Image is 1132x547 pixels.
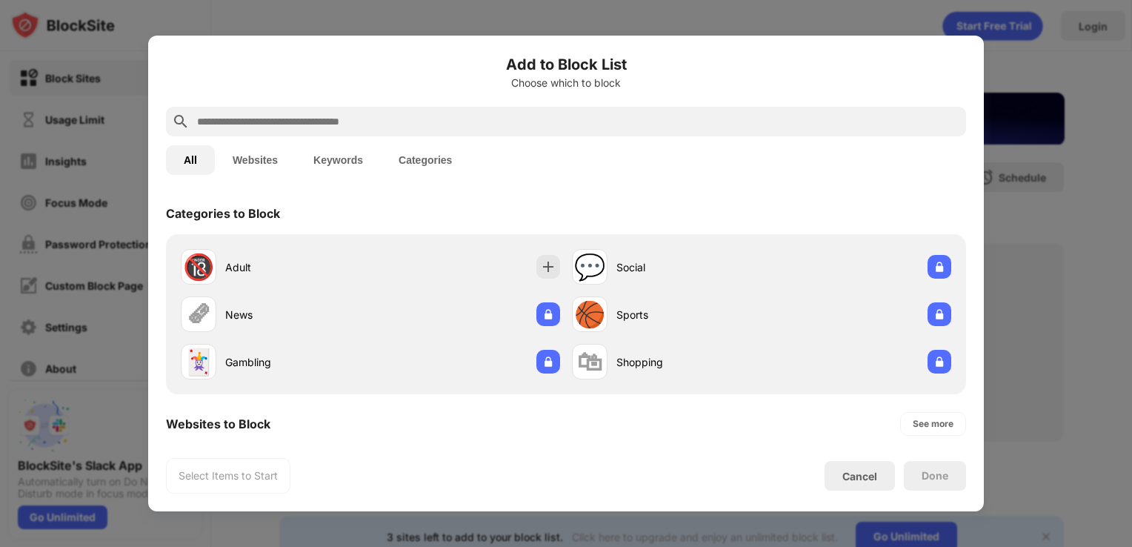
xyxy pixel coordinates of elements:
div: Social [616,259,762,275]
div: Websites to Block [166,417,270,431]
div: Categories to Block [166,206,280,221]
div: Done [922,470,948,482]
div: Select Items to Start [179,468,278,483]
div: 🏀 [574,299,605,330]
div: 💬 [574,252,605,282]
button: Categories [381,145,470,175]
div: Gambling [225,354,370,370]
button: Keywords [296,145,381,175]
button: All [166,145,215,175]
div: 🃏 [183,347,214,377]
div: Cancel [842,470,877,483]
div: News [225,307,370,322]
div: Shopping [616,354,762,370]
div: 🔞 [183,252,214,282]
div: Adult [225,259,370,275]
div: Sports [616,307,762,322]
div: Choose which to block [166,77,966,89]
button: Websites [215,145,296,175]
div: See more [913,417,953,431]
div: 🛍 [577,347,602,377]
div: 🗞 [186,299,211,330]
img: search.svg [172,113,190,130]
h6: Add to Block List [166,53,966,76]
